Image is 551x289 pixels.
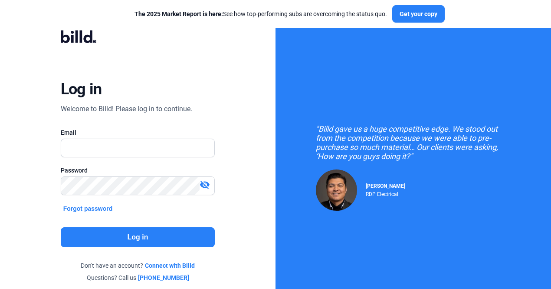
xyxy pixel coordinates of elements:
img: Raul Pacheco [316,169,357,211]
button: Log in [61,227,215,247]
div: Don't have an account? [61,261,215,270]
div: Email [61,128,215,137]
div: Log in [61,80,102,99]
mat-icon: visibility_off [200,179,210,190]
span: The 2025 Market Report is here: [134,10,223,17]
span: [PERSON_NAME] [366,183,405,189]
div: RDP Electrical [366,189,405,197]
button: Get your copy [392,5,445,23]
div: Questions? Call us [61,273,215,282]
a: Connect with Billd [145,261,195,270]
div: See how top-performing subs are overcoming the status quo. [134,10,387,18]
div: Welcome to Billd! Please log in to continue. [61,104,192,114]
button: Forgot password [61,204,115,213]
div: Password [61,166,215,175]
div: "Billd gave us a huge competitive edge. We stood out from the competition because we were able to... [316,124,511,161]
a: [PHONE_NUMBER] [138,273,189,282]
